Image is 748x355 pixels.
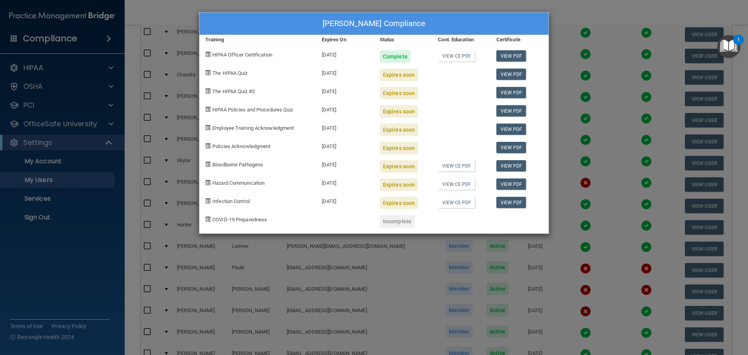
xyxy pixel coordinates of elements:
[438,197,475,208] a: View CE PDF
[316,136,374,154] div: [DATE]
[380,105,418,118] div: Expires soon
[496,178,526,190] a: View PDF
[212,88,255,94] span: The HIPAA Quiz #2
[380,215,415,228] div: Incomplete
[496,69,526,80] a: View PDF
[212,125,294,131] span: Employee Training Acknowledgment
[212,162,263,168] span: Bloodborne Pathogens
[316,191,374,209] div: [DATE]
[316,63,374,81] div: [DATE]
[212,107,293,113] span: HIPAA Policies and Procedures Quiz
[496,160,526,171] a: View PDF
[316,81,374,99] div: [DATE]
[496,197,526,208] a: View PDF
[380,197,418,209] div: Expires soon
[496,142,526,153] a: View PDF
[316,99,374,118] div: [DATE]
[212,70,247,76] span: The HIPAA Quiz
[438,160,475,171] a: View CE PDF
[212,198,250,204] span: Infection Control
[438,50,475,62] a: View CE PDF
[490,35,549,44] div: Certificate
[212,52,272,58] span: HIPAA Officer Certification
[316,154,374,173] div: [DATE]
[316,173,374,191] div: [DATE]
[316,44,374,63] div: [DATE]
[496,105,526,117] a: View PDF
[199,12,549,35] div: [PERSON_NAME] Compliance
[199,35,316,44] div: Training
[212,180,265,186] span: Hazard Communication
[438,178,475,190] a: View CE PDF
[316,118,374,136] div: [DATE]
[496,50,526,62] a: View PDF
[316,35,374,44] div: Expires On
[380,87,418,99] div: Expires soon
[496,124,526,135] a: View PDF
[212,143,270,149] span: Policies Acknowledgment
[380,142,418,154] div: Expires soon
[380,160,418,173] div: Expires soon
[613,300,739,331] iframe: Drift Widget Chat Controller
[380,50,411,63] div: Complete
[717,35,740,58] button: Open Resource Center, 1 new notification
[496,87,526,98] a: View PDF
[374,35,432,44] div: Status
[432,35,490,44] div: Cont. Education
[212,217,267,223] span: COVID-19 Preparedness
[737,40,740,50] div: 1
[380,124,418,136] div: Expires soon
[380,69,418,81] div: Expires soon
[380,178,418,191] div: Expires soon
